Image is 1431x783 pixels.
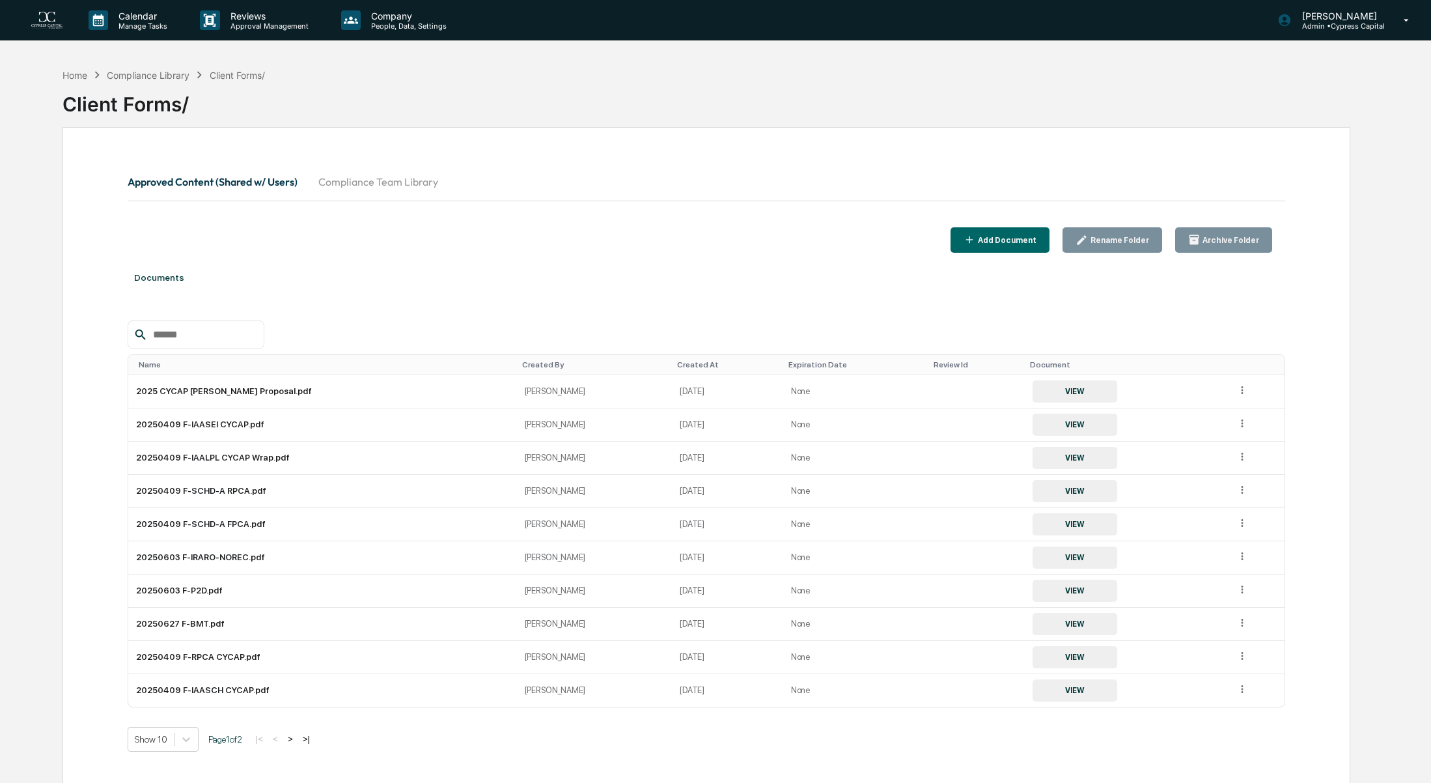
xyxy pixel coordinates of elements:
button: Compliance Team Library [308,166,449,197]
button: VIEW [1033,480,1117,502]
div: Documents [128,259,1285,296]
td: [PERSON_NAME] [517,508,673,541]
td: 20250409 F-IAASEI CYCAP.pdf [128,408,517,442]
td: [PERSON_NAME] [517,375,673,408]
span: Page 1 of 2 [208,734,242,745]
td: [PERSON_NAME] [517,641,673,674]
td: [DATE] [672,508,783,541]
p: [PERSON_NAME] [1292,10,1385,21]
td: 20250409 F-IAASCH CYCAP.pdf [128,674,517,707]
td: 20250627 F-BMT.pdf [128,608,517,641]
td: [DATE] [672,442,783,475]
p: Reviews [220,10,315,21]
td: [PERSON_NAME] [517,442,673,475]
button: > [284,733,297,745]
button: < [269,733,282,745]
button: VIEW [1033,613,1117,635]
td: None [783,508,928,541]
td: [DATE] [672,541,783,575]
div: Toggle SortBy [522,360,667,369]
td: None [783,608,928,641]
td: None [783,641,928,674]
td: None [783,375,928,408]
div: Toggle SortBy [677,360,777,369]
td: [DATE] [672,475,783,508]
button: >| [299,733,314,745]
td: 20250409 F-IAALPL CYCAP Wrap.pdf [128,442,517,475]
td: 2025 CYCAP [PERSON_NAME] Proposal.pdf [128,375,517,408]
td: [PERSON_NAME] [517,541,673,575]
p: Manage Tasks [108,21,174,31]
div: Toggle SortBy [1239,360,1279,369]
div: Compliance Library [107,70,189,81]
td: 20250409 F-SCHD-A FPCA.pdf [128,508,517,541]
td: [PERSON_NAME] [517,575,673,608]
td: [PERSON_NAME] [517,475,673,508]
td: [DATE] [672,408,783,442]
td: None [783,541,928,575]
td: None [783,475,928,508]
div: Toggle SortBy [139,360,512,369]
p: Calendar [108,10,174,21]
button: VIEW [1033,447,1117,469]
button: VIEW [1033,513,1117,535]
button: Rename Folder [1063,227,1162,253]
div: Add Document [975,236,1036,245]
td: [PERSON_NAME] [517,608,673,641]
div: Archive Folder [1200,236,1259,245]
td: [DATE] [672,608,783,641]
button: VIEW [1033,580,1117,602]
button: VIEW [1033,414,1117,436]
div: secondary tabs example [128,166,1285,197]
td: [DATE] [672,641,783,674]
td: None [783,408,928,442]
td: [DATE] [672,375,783,408]
button: Archive Folder [1175,227,1273,253]
iframe: Open customer support [1389,740,1424,775]
td: 20250603 F-P2D.pdf [128,575,517,608]
p: Approval Management [220,21,315,31]
div: Client Forms/ [63,82,1350,116]
td: 20250409 F-RPCA CYCAP.pdf [128,641,517,674]
div: Toggle SortBy [1030,360,1223,369]
p: Company [361,10,453,21]
td: 20250603 F-IRARO-NOREC.pdf [128,541,517,575]
p: Admin • Cypress Capital [1292,21,1385,31]
div: Toggle SortBy [788,360,923,369]
div: Client Forms/ [210,70,265,81]
td: None [783,575,928,608]
button: VIEW [1033,547,1117,569]
td: None [783,442,928,475]
button: VIEW [1033,679,1117,702]
p: People, Data, Settings [361,21,453,31]
td: None [783,674,928,707]
div: Toggle SortBy [934,360,1020,369]
td: [DATE] [672,575,783,608]
div: Rename Folder [1088,236,1149,245]
img: logo [31,12,63,29]
div: Home [63,70,87,81]
td: 20250409 F-SCHD-A RPCA.pdf [128,475,517,508]
button: |< [252,733,267,745]
td: [DATE] [672,674,783,707]
button: Approved Content (Shared w/ Users) [128,166,308,197]
td: [PERSON_NAME] [517,408,673,442]
button: Add Document [951,227,1050,253]
button: VIEW [1033,646,1117,668]
td: [PERSON_NAME] [517,674,673,707]
button: VIEW [1033,380,1117,403]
